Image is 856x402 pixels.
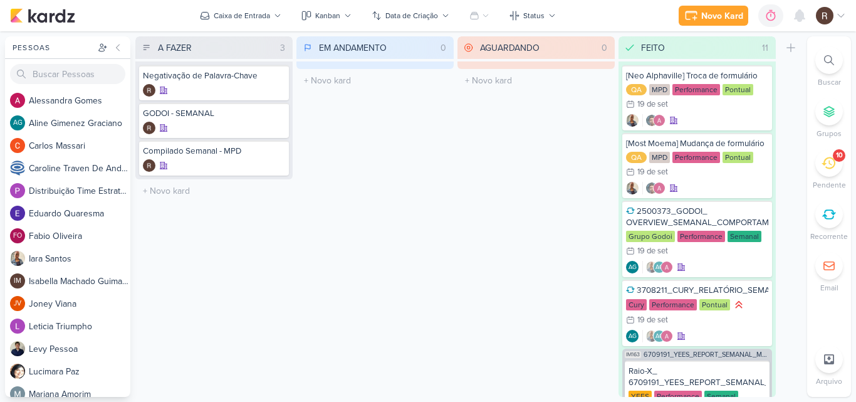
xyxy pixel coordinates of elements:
[29,207,130,220] div: E d u a r d o Q u a r e s m a
[626,330,639,342] div: Criador(a): Aline Gimenez Graciano
[626,70,768,82] div: [Neo Alphaville] Troca de formulário
[817,128,842,139] p: Grupos
[626,114,639,127] div: Criador(a): Iara Santos
[654,391,702,402] div: Performance
[810,231,848,242] p: Recorrente
[649,84,670,95] div: MPD
[642,182,665,194] div: Colaboradores: Nelito Junior, Alessandra Gomes
[757,41,773,55] div: 11
[299,71,451,90] input: + Novo kard
[10,228,25,243] div: Fabio Oliveira
[816,376,842,387] p: Arquivo
[29,388,130,401] div: M a r i a n a A m o r i m
[29,94,130,107] div: A l e s s a n d r a G o m e s
[143,84,155,97] div: Criador(a): Rafael Dornelles
[10,206,25,221] img: Eduardo Quaresma
[649,152,670,163] div: MPD
[626,231,675,242] div: Grupo Godoi
[723,152,753,163] div: Pontual
[642,261,673,273] div: Colaboradores: Iara Santos, Aline Gimenez Graciano, Alessandra Gomes
[626,182,639,194] div: Criador(a): Iara Santos
[10,341,25,356] img: Levy Pessoa
[10,183,25,198] img: Distribuição Time Estratégico
[29,162,130,175] div: C a r o l i n e T r a v e n D e A n d r a d e
[820,282,838,294] p: Email
[699,299,730,310] div: Pontual
[143,108,285,119] div: GODOI - SEMANAL
[626,84,647,95] div: QA
[143,70,285,82] div: Negativação de Palavra-Chave
[679,6,748,26] button: Novo Kard
[629,391,652,402] div: YEES
[629,265,637,271] p: AG
[626,138,768,149] div: [Most Moema] Mudança de formulário
[10,8,75,23] img: kardz.app
[143,122,155,134] img: Rafael Dornelles
[655,334,664,340] p: AG
[626,261,639,273] div: Aline Gimenez Graciano
[10,296,25,311] div: Joney Viana
[672,152,720,163] div: Performance
[13,233,22,240] p: FO
[143,84,155,97] img: Rafael Dornelles
[597,41,612,55] div: 0
[629,334,637,340] p: AG
[807,46,851,88] li: Ctrl + F
[29,320,130,333] div: L e t i c i a T r i u m p h o
[10,64,125,84] input: Buscar Pessoas
[655,265,664,271] p: AG
[653,330,665,342] div: Aline Gimenez Graciano
[626,182,639,194] img: Iara Santos
[723,84,753,95] div: Pontual
[143,122,155,134] div: Criador(a): Rafael Dornelles
[10,273,25,288] div: Isabella Machado Guimarães
[29,252,130,265] div: I a r a S a n t o s
[645,261,658,273] img: Iara Santos
[645,182,658,194] img: Nelito Junior
[29,117,130,130] div: A l i n e G i m e n e z G r a c i a n o
[653,114,665,127] img: Alessandra Gomes
[14,300,21,307] p: JV
[626,152,647,163] div: QA
[836,151,843,161] div: 10
[10,115,25,130] div: Aline Gimenez Graciano
[13,120,23,127] p: AG
[660,330,673,342] img: Alessandra Gomes
[637,100,668,108] div: 19 de set
[728,231,761,242] div: Semanal
[10,138,25,153] img: Carlos Massari
[14,278,21,285] p: IM
[626,299,647,310] div: Cury
[637,316,668,324] div: 19 de set
[626,206,768,228] div: 2500373_GODOI_ OVERVIEW_SEMANAL_COMPORTAMENTO_LEADS
[10,42,95,53] div: Pessoas
[649,299,697,310] div: Performance
[29,297,130,310] div: J o n e y V i a n a
[660,261,673,273] img: Alessandra Gomes
[629,366,766,388] div: Raio-X_ 6709191_YEES_REPORT_SEMANAL_MARKETING_23.09
[645,330,658,342] img: Iara Santos
[29,365,130,378] div: L u c i m a r a P a z
[626,330,639,342] div: Aline Gimenez Graciano
[653,182,665,194] img: Alessandra Gomes
[275,41,290,55] div: 3
[143,145,285,157] div: Compilado Semanal - MPD
[10,251,25,266] img: Iara Santos
[637,247,668,255] div: 19 de set
[701,9,743,23] div: Novo Kard
[637,168,668,176] div: 19 de set
[29,230,130,243] div: F a b i o O l i v e i r a
[626,261,639,273] div: Criador(a): Aline Gimenez Graciano
[642,330,673,342] div: Colaboradores: Iara Santos, Aline Gimenez Graciano, Alessandra Gomes
[816,7,833,24] img: Rafael Dornelles
[733,299,745,311] div: Prioridade Alta
[818,77,841,88] p: Buscar
[29,139,130,152] div: C a r l o s M a s s a r i
[460,71,612,90] input: + Novo kard
[10,364,25,379] img: Lucimara Paz
[143,159,155,172] div: Criador(a): Rafael Dornelles
[10,319,25,334] img: Leticia Triumpho
[644,351,770,358] span: 6709191_YEES_REPORT_SEMANAL_MARKETING_23.09
[10,161,25,176] img: Caroline Traven De Andrade
[672,84,720,95] div: Performance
